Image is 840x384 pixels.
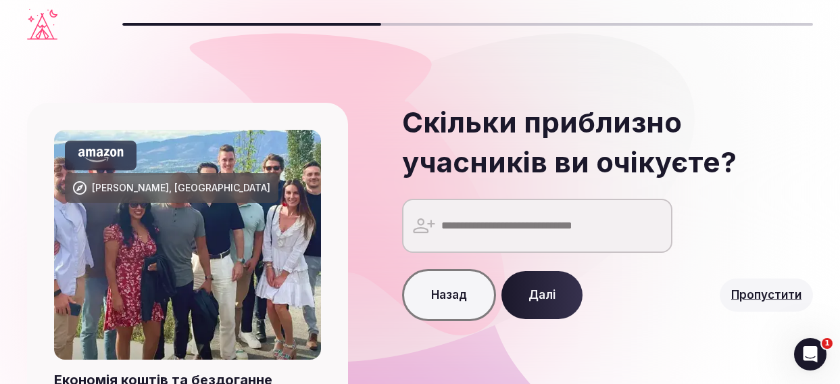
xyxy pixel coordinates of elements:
button: Назад [402,269,496,322]
a: Відвідайте головну сторінку [27,9,57,40]
button: Далі [501,271,583,320]
font: Пропустити [731,288,801,302]
iframe: Живий чат у інтеркомі [794,338,826,370]
font: 1 [824,339,830,347]
button: Пропустити [720,279,813,312]
font: Назад [431,288,467,302]
img: Келоуна, Канада [54,130,321,360]
font: Скільки приблизно учасників ви очікуєте? [402,105,737,179]
font: Далі [528,288,555,302]
font: [PERSON_NAME], [GEOGRAPHIC_DATA] [92,182,270,193]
